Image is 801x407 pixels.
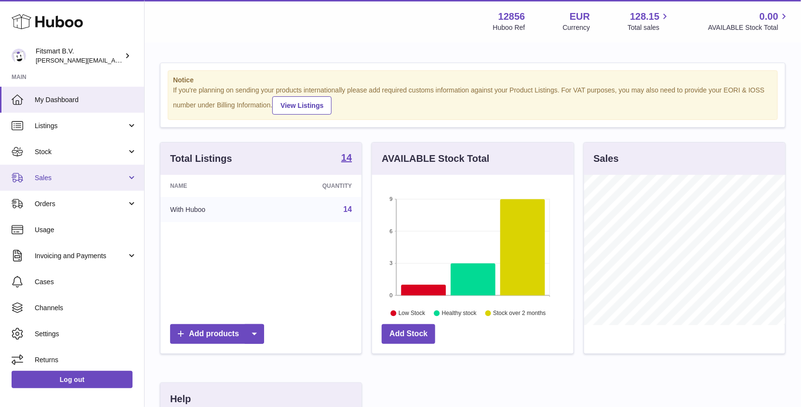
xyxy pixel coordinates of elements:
[35,173,127,183] span: Sales
[35,329,137,339] span: Settings
[382,152,489,165] h3: AVAILABLE Stock Total
[35,199,127,209] span: Orders
[170,324,264,344] a: Add products
[494,310,546,316] text: Stock over 2 months
[594,152,619,165] h3: Sales
[390,260,393,266] text: 3
[35,225,137,235] span: Usage
[35,277,137,287] span: Cases
[12,49,26,63] img: jonathan@leaderoo.com
[170,393,191,406] h3: Help
[35,95,137,105] span: My Dashboard
[36,47,122,65] div: Fitsmart B.V.
[35,251,127,261] span: Invoicing and Payments
[35,121,127,131] span: Listings
[627,10,670,32] a: 128.15 Total sales
[272,96,332,115] a: View Listings
[267,175,361,197] th: Quantity
[160,175,267,197] th: Name
[498,10,525,23] strong: 12856
[341,153,352,162] strong: 14
[399,310,426,316] text: Low Stock
[563,23,590,32] div: Currency
[12,371,133,388] a: Log out
[442,310,477,316] text: Healthy stock
[35,147,127,157] span: Stock
[708,23,789,32] span: AVAILABLE Stock Total
[627,23,670,32] span: Total sales
[170,152,232,165] h3: Total Listings
[493,23,525,32] div: Huboo Ref
[344,205,352,213] a: 14
[760,10,778,23] span: 0.00
[570,10,590,23] strong: EUR
[173,76,773,85] strong: Notice
[173,86,773,115] div: If you're planning on sending your products internationally please add required customs informati...
[390,196,393,202] text: 9
[160,197,267,222] td: With Huboo
[36,56,193,64] span: [PERSON_NAME][EMAIL_ADDRESS][DOMAIN_NAME]
[390,228,393,234] text: 6
[35,303,137,313] span: Channels
[382,324,435,344] a: Add Stock
[708,10,789,32] a: 0.00 AVAILABLE Stock Total
[390,292,393,298] text: 0
[630,10,659,23] span: 128.15
[341,153,352,164] a: 14
[35,355,137,365] span: Returns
